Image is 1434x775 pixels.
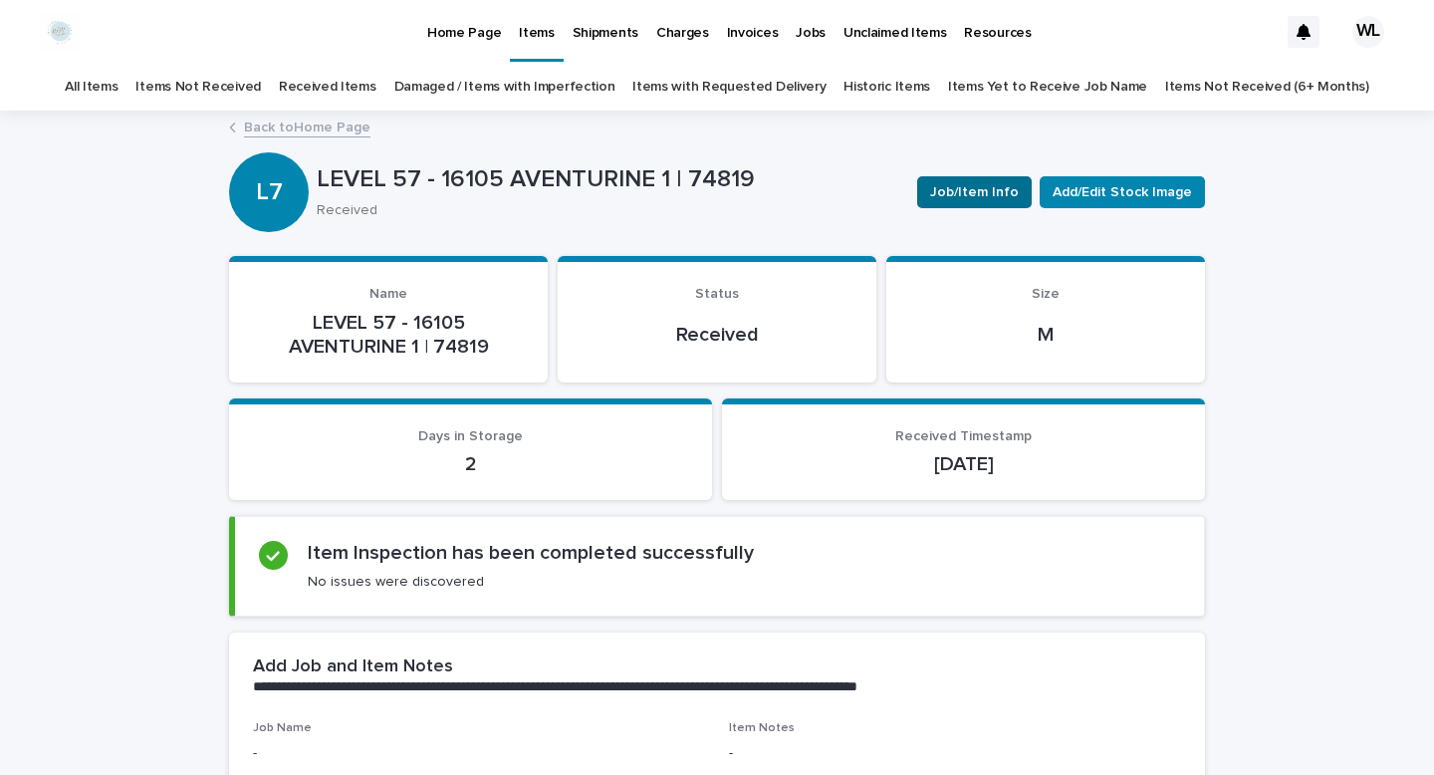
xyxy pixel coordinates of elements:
span: Add/Edit Stock Image [1053,182,1192,202]
p: M [910,323,1181,347]
button: Job/Item Info [917,176,1032,208]
span: Name [369,287,407,301]
p: Received [582,323,852,347]
p: - [253,743,705,764]
span: Item Notes [729,722,795,734]
p: LEVEL 57 - 16105 AVENTURINE 1 | 74819 [317,165,901,194]
a: Damaged / Items with Imperfection [394,64,615,111]
a: Historic Items [843,64,930,111]
a: Items with Requested Delivery [632,64,826,111]
a: All Items [65,64,118,111]
a: Back toHome Page [244,115,370,137]
span: Size [1032,287,1060,301]
a: Items Yet to Receive Job Name [948,64,1147,111]
p: Received [317,202,893,219]
button: Add/Edit Stock Image [1040,176,1205,208]
a: Items Not Received (6+ Months) [1165,64,1369,111]
div: L7 [229,98,309,206]
p: - [729,743,1181,764]
span: Received Timestamp [895,429,1032,443]
a: Received Items [279,64,376,111]
img: kZf67Icq_OBYgL6kQNArJkik1F9JKtTMH78l8VJQMks [40,12,80,52]
span: Job/Item Info [930,182,1019,202]
div: WL [1352,16,1384,48]
h2: Item Inspection has been completed successfully [308,541,754,565]
h2: Add Job and Item Notes [253,656,453,678]
p: No issues were discovered [308,573,484,591]
span: Status [695,287,739,301]
span: Job Name [253,722,312,734]
p: LEVEL 57 - 16105 AVENTURINE 1 | 74819 [253,311,524,359]
p: 2 [253,452,688,476]
p: [DATE] [746,452,1181,476]
a: Items Not Received [135,64,260,111]
span: Days in Storage [418,429,523,443]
